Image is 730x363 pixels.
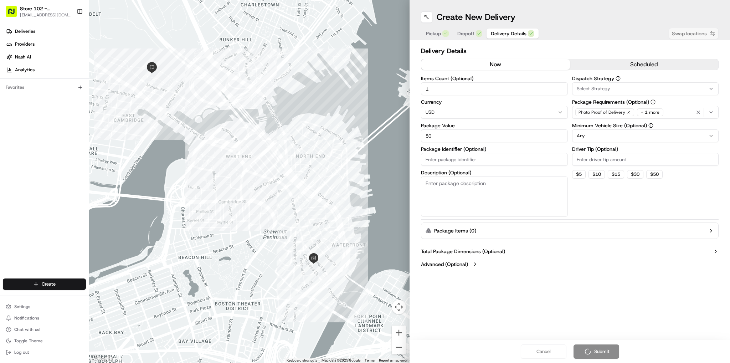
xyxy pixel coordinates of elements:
span: Notifications [14,315,39,321]
span: Dropoff [457,30,474,37]
button: Create [3,278,86,290]
button: Dispatch Strategy [616,76,621,81]
div: 📗 [7,104,13,110]
input: Clear [19,46,118,53]
img: 1736555255976-a54dd68f-1ca7-489b-9aae-adbdc363a1c4 [7,68,20,81]
div: We're available if you need us! [24,75,90,81]
button: Chat with us! [3,324,86,334]
input: Enter number of items [421,82,568,95]
button: Toggle Theme [3,336,86,346]
span: Providers [15,41,35,47]
button: Store 102 - [GEOGRAPHIC_DATA] (Just Salad)[EMAIL_ADDRESS][DOMAIN_NAME] [3,3,74,20]
label: Package Value [421,123,568,128]
button: now [421,59,570,70]
span: Analytics [15,67,35,73]
label: Package Requirements (Optional) [572,99,719,104]
button: Minimum Vehicle Size (Optional) [648,123,653,128]
button: scheduled [570,59,719,70]
span: Knowledge Base [14,103,55,111]
label: Package Identifier (Optional) [421,147,568,152]
div: Favorites [3,82,86,93]
button: Start new chat [121,70,130,79]
button: Settings [3,302,86,312]
div: Start new chat [24,68,117,75]
label: Currency [421,99,568,104]
button: Keyboard shortcuts [287,358,317,363]
button: $30 [627,170,643,179]
input: Enter package identifier [421,153,568,166]
button: $10 [588,170,605,179]
label: Driver Tip (Optional) [572,147,719,152]
label: Minimum Vehicle Size (Optional) [572,123,719,128]
button: [EMAIL_ADDRESS][DOMAIN_NAME] [20,12,71,18]
span: Chat with us! [14,327,40,332]
span: Photo Proof of Delivery [579,109,625,115]
span: Deliveries [15,28,35,35]
button: Select Strategy [572,82,719,95]
input: Enter package value [421,129,568,142]
button: Zoom in [392,326,406,340]
a: Providers [3,39,89,50]
a: 💻API Documentation [57,101,117,113]
span: Toggle Theme [14,338,43,344]
a: Report a map error [379,358,407,362]
label: Package Items ( 0 ) [434,227,476,234]
div: + 1 more [637,108,663,116]
button: Zoom out [392,340,406,354]
label: Total Package Dimensions (Optional) [421,248,505,255]
label: Description (Optional) [421,170,568,175]
span: Pickup [426,30,441,37]
img: Google [91,354,114,363]
label: Items Count (Optional) [421,76,568,81]
span: Delivery Details [491,30,526,37]
div: 💻 [60,104,66,110]
input: Enter driver tip amount [572,153,719,166]
span: Create [42,281,56,287]
a: 📗Knowledge Base [4,101,57,113]
span: Select Strategy [577,86,610,92]
p: Welcome 👋 [7,29,130,40]
button: Total Package Dimensions (Optional) [421,248,719,255]
a: Nash AI [3,51,89,63]
button: Package Requirements (Optional) [651,99,656,104]
a: Terms [365,358,375,362]
button: $15 [608,170,624,179]
span: Map data ©2025 Google [322,358,360,362]
button: $50 [646,170,663,179]
button: Log out [3,347,86,357]
button: $5 [572,170,586,179]
button: Map camera controls [392,300,406,314]
label: Dispatch Strategy [572,76,719,81]
button: Package Items (0) [421,223,719,239]
span: Pylon [71,121,86,126]
h2: Delivery Details [421,46,719,56]
button: Advanced (Optional) [421,261,719,268]
a: Open this area in Google Maps (opens a new window) [91,354,114,363]
h1: Create New Delivery [437,11,515,23]
span: Nash AI [15,54,31,60]
a: Powered byPylon [50,121,86,126]
span: Settings [14,304,30,310]
a: Deliveries [3,26,89,37]
a: Analytics [3,64,89,76]
span: Log out [14,349,29,355]
span: API Documentation [67,103,114,111]
label: Advanced (Optional) [421,261,468,268]
button: Notifications [3,313,86,323]
button: Photo Proof of Delivery+ 1 more [572,106,719,119]
button: Store 102 - [GEOGRAPHIC_DATA] (Just Salad) [20,5,71,12]
img: Nash [7,7,21,21]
